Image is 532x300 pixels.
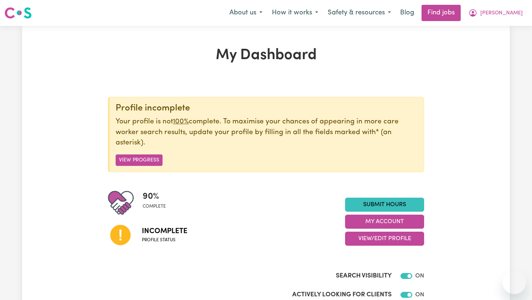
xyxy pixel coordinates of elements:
button: View Progress [116,154,163,166]
span: ON [415,292,424,298]
span: Incomplete [142,226,187,237]
span: ON [415,273,424,279]
a: Find jobs [422,5,461,21]
span: complete [143,203,166,210]
span: Profile status [142,237,187,243]
iframe: Button to launch messaging window [502,270,526,294]
div: Profile completeness: 90% [143,190,172,216]
div: Profile incomplete [116,103,418,114]
button: My Account [464,5,528,21]
button: How it works [267,5,323,21]
span: [PERSON_NAME] [480,9,523,17]
img: Careseekers logo [4,6,32,20]
a: Blog [396,5,419,21]
button: View/Edit Profile [345,232,424,246]
label: Search Visibility [336,271,392,281]
a: Careseekers logo [4,4,32,21]
u: 100% [173,118,189,125]
h1: My Dashboard [108,47,424,64]
button: About us [225,5,267,21]
span: 90 % [143,190,166,203]
button: My Account [345,215,424,229]
a: Submit Hours [345,198,424,212]
p: Your profile is not complete. To maximise your chances of appearing in more care worker search re... [116,117,418,149]
button: Safety & resources [323,5,396,21]
label: Actively Looking for Clients [292,290,392,300]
